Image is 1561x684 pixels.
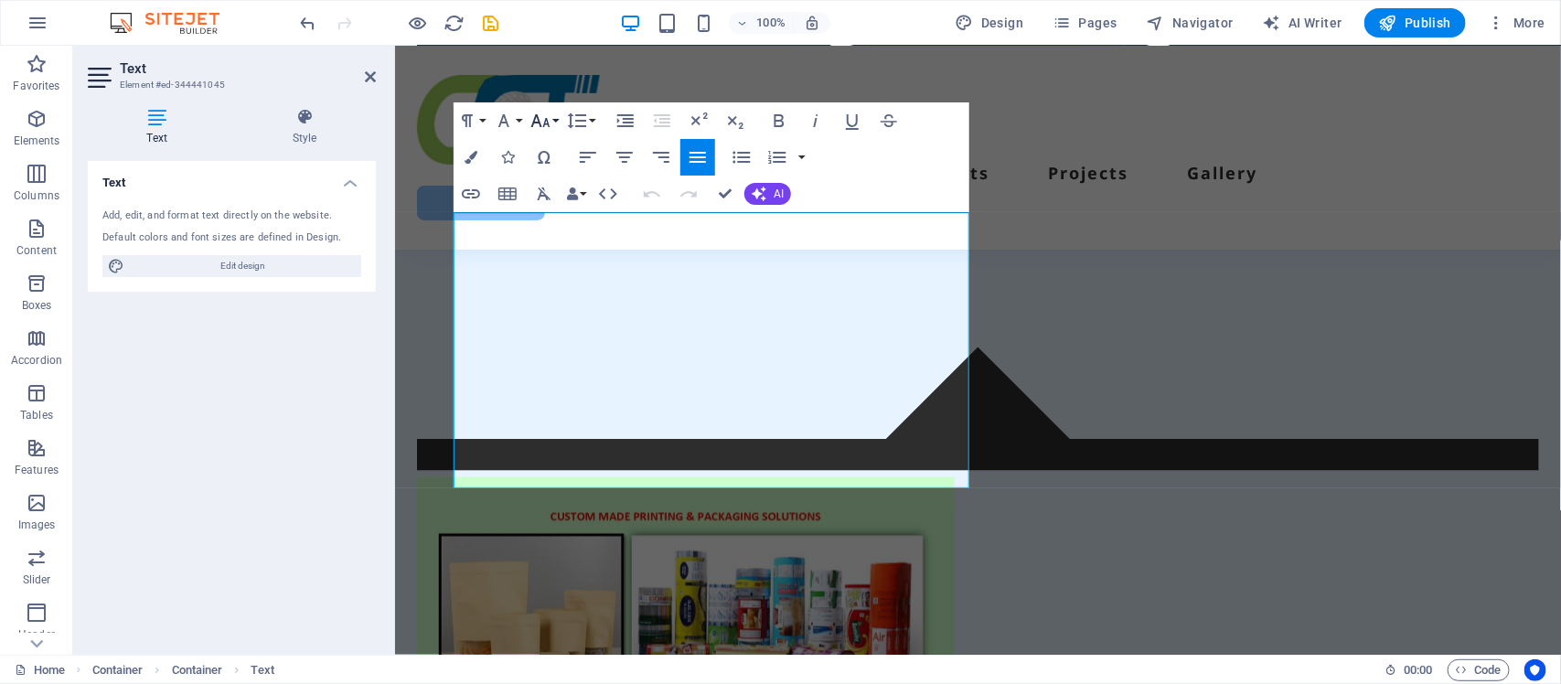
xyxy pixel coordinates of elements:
[88,108,233,146] h4: Text
[16,243,57,258] p: Content
[644,139,679,176] button: Align Right
[795,139,809,176] button: Ordered List
[571,139,605,176] button: Align Left
[1053,14,1117,32] span: Pages
[14,134,60,148] p: Elements
[724,139,759,176] button: Unordered List
[744,183,791,205] button: AI
[527,176,561,212] button: Clear Formatting
[105,12,242,34] img: Editor Logo
[563,102,598,139] button: Line Height
[527,102,561,139] button: Font Size
[407,12,429,34] button: Click here to leave preview mode and continue editing
[120,60,376,77] h2: Text
[956,14,1024,32] span: Design
[102,255,361,277] button: Edit design
[454,176,488,212] button: Insert Link
[92,659,274,681] nav: breadcrumb
[681,102,716,139] button: Superscript
[871,102,906,139] button: Strikethrough
[1045,8,1124,37] button: Pages
[298,13,319,34] i: Undo: Change text (Ctrl+Z)
[607,139,642,176] button: Align Center
[1139,8,1241,37] button: Navigator
[102,230,361,246] div: Default colors and font sizes are defined in Design.
[481,13,502,34] i: Save (Ctrl+S)
[92,659,144,681] span: Click to select. Double-click to edit
[490,139,525,176] button: Icons
[1256,8,1350,37] button: AI Writer
[1448,659,1510,681] button: Code
[804,15,820,31] i: On resize automatically adjust zoom level to fit chosen device.
[798,102,833,139] button: Italic (Ctrl+I)
[1364,8,1466,37] button: Publish
[527,139,561,176] button: Special Characters
[454,102,488,139] button: Paragraph Format
[760,139,795,176] button: Ordered List
[130,255,356,277] span: Edit design
[671,176,706,212] button: Redo (Ctrl+Shift+Z)
[1417,663,1419,677] span: :
[11,353,62,368] p: Accordion
[120,77,339,93] h3: Element #ed-344441045
[774,188,784,199] span: AI
[708,176,743,212] button: Confirm (Ctrl+⏎)
[14,188,59,203] p: Columns
[454,139,488,176] button: Colors
[20,408,53,422] p: Tables
[635,176,669,212] button: Undo (Ctrl+Z)
[15,659,65,681] a: Click to cancel selection. Double-click to open Pages
[756,12,786,34] h6: 100%
[835,102,870,139] button: Underline (Ctrl+U)
[490,102,525,139] button: Font Family
[102,208,361,224] div: Add, edit, and format text directly on the website.
[948,8,1032,37] button: Design
[608,102,643,139] button: Increase Indent
[1488,14,1545,32] span: More
[1147,14,1234,32] span: Navigator
[251,659,274,681] span: Click to select. Double-click to edit
[297,12,319,34] button: undo
[233,108,376,146] h4: Style
[490,176,525,212] button: Insert Table
[444,12,465,34] button: reload
[718,102,753,139] button: Subscript
[1404,659,1432,681] span: 00 00
[1379,14,1451,32] span: Publish
[23,572,51,587] p: Slider
[680,139,715,176] button: Align Justify
[1456,659,1502,681] span: Code
[13,79,59,93] p: Favorites
[563,176,589,212] button: Data Bindings
[762,102,797,139] button: Bold (Ctrl+B)
[444,13,465,34] i: Reload page
[729,12,794,34] button: 100%
[15,463,59,477] p: Features
[1524,659,1546,681] button: Usercentrics
[948,8,1032,37] div: Design (Ctrl+Alt+Y)
[18,518,56,532] p: Images
[172,659,223,681] span: Click to select. Double-click to edit
[645,102,679,139] button: Decrease Indent
[18,627,55,642] p: Header
[591,176,625,212] button: HTML
[1385,659,1433,681] h6: Session time
[88,161,376,194] h4: Text
[1481,8,1553,37] button: More
[480,12,502,34] button: save
[1263,14,1342,32] span: AI Writer
[22,298,52,313] p: Boxes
